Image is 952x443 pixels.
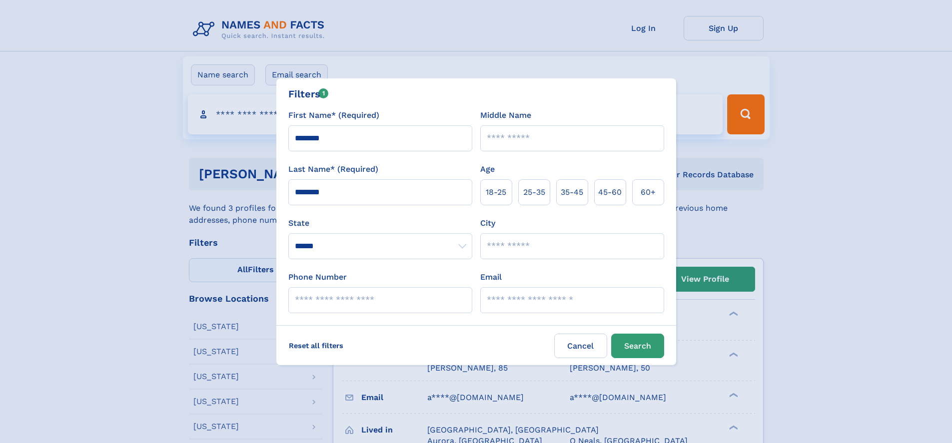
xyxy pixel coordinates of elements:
[288,271,347,283] label: Phone Number
[523,186,545,198] span: 25‑35
[288,217,472,229] label: State
[554,334,607,358] label: Cancel
[480,271,502,283] label: Email
[288,86,329,101] div: Filters
[561,186,583,198] span: 35‑45
[486,186,506,198] span: 18‑25
[480,163,495,175] label: Age
[480,217,495,229] label: City
[288,109,379,121] label: First Name* (Required)
[480,109,531,121] label: Middle Name
[641,186,656,198] span: 60+
[288,163,378,175] label: Last Name* (Required)
[598,186,622,198] span: 45‑60
[611,334,664,358] button: Search
[282,334,350,358] label: Reset all filters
